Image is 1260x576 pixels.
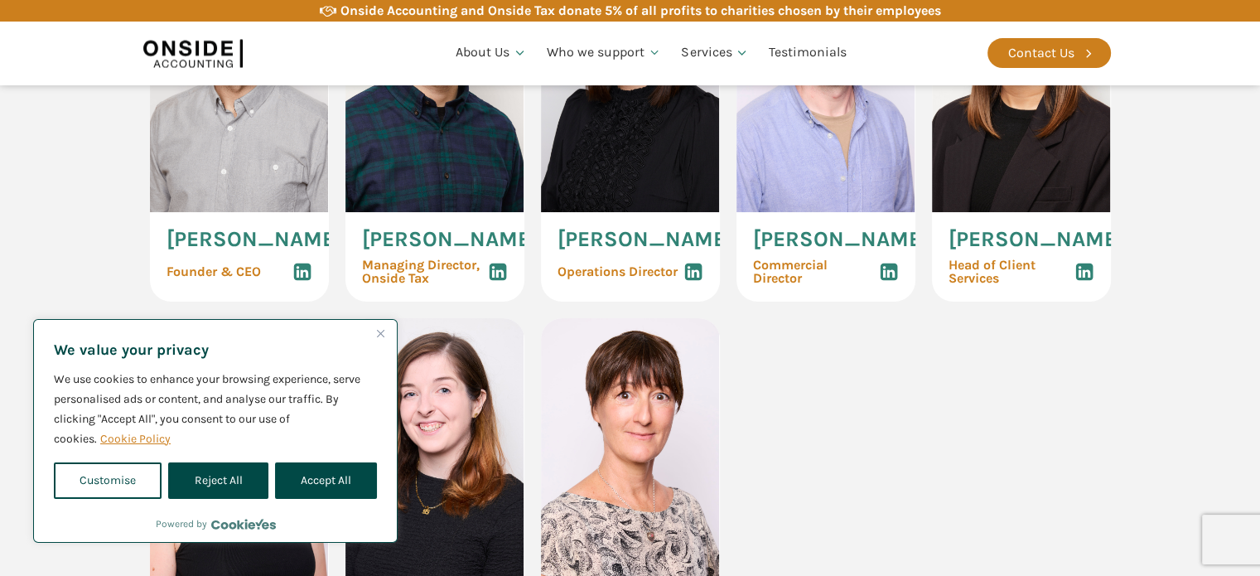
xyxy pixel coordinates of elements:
div: We value your privacy [33,319,398,543]
a: Testimonials [759,25,857,81]
span: Founder & CEO [167,265,261,278]
a: Services [671,25,759,81]
span: [PERSON_NAME] [753,229,929,250]
span: [PERSON_NAME] [167,229,342,250]
a: About Us [446,25,537,81]
button: Accept All [275,462,377,499]
span: [PERSON_NAME] [558,229,733,250]
p: We value your privacy [54,340,377,360]
button: Customise [54,462,162,499]
img: Onside Accounting [143,34,243,72]
div: Powered by [156,515,276,532]
span: Head of Client Services [949,259,1074,285]
a: Who we support [537,25,672,81]
div: Contact Us [1008,42,1074,64]
a: Contact Us [987,38,1111,68]
p: We use cookies to enhance your browsing experience, serve personalised ads or content, and analys... [54,370,377,449]
span: [PERSON_NAME] [362,229,538,250]
a: Visit CookieYes website [211,519,276,530]
button: Close [370,323,390,343]
span: Operations Director [558,265,678,278]
span: [PERSON_NAME] [949,229,1124,250]
a: Cookie Policy [99,431,171,447]
img: Close [377,330,384,337]
span: Managing Director, Onside Tax [362,259,480,285]
button: Reject All [168,462,268,499]
span: Commercial Director [753,259,879,285]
